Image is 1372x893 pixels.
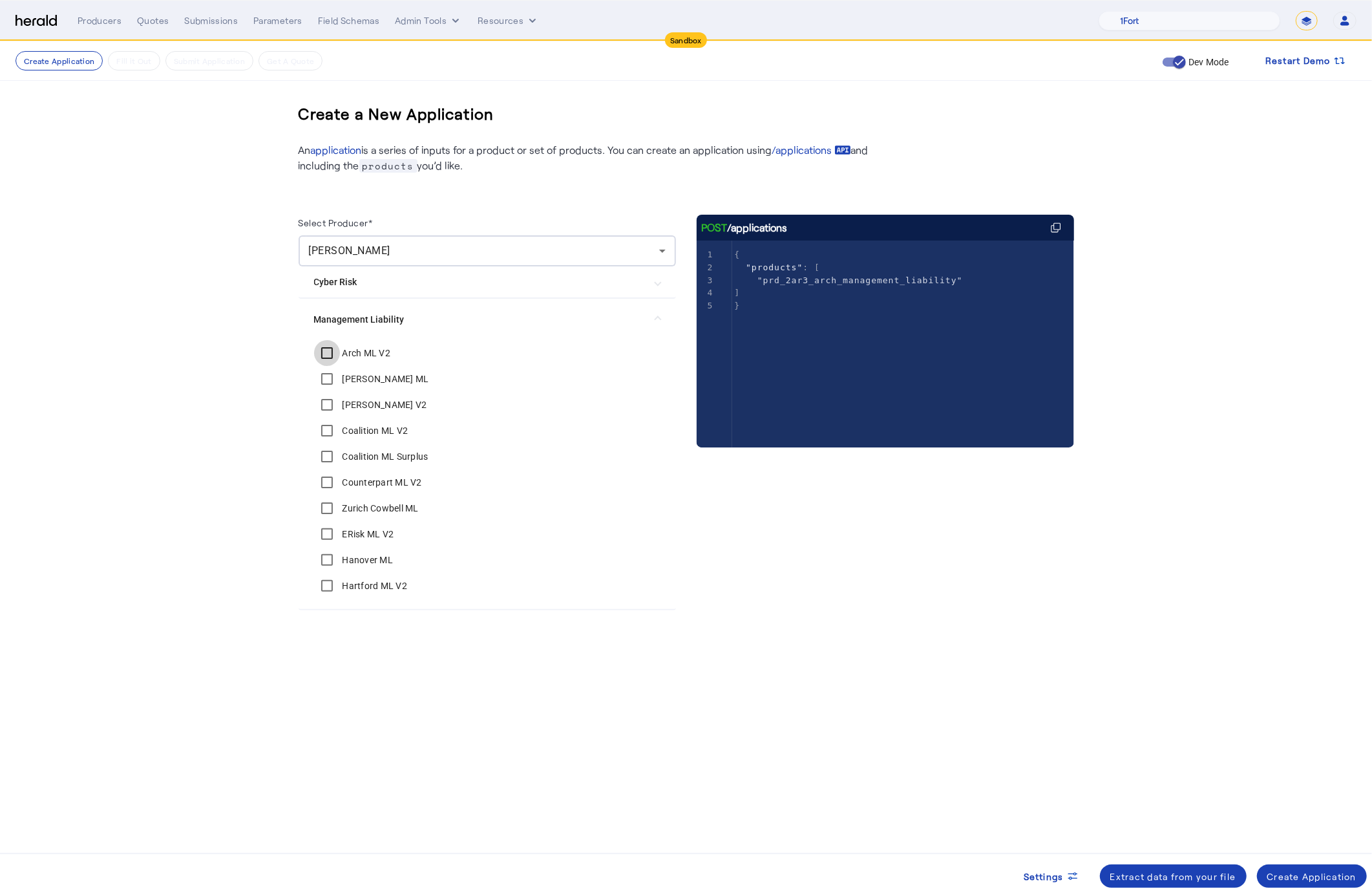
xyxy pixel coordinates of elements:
[395,14,462,27] button: internal dropdown menu
[1110,870,1236,883] div: Extract data from your file
[1255,49,1356,72] button: Restart Demo
[735,288,741,297] span: ]
[299,142,880,173] p: An is a series of inputs for a product or set of products. You can create an application using an...
[299,299,676,340] mat-expansion-panel-header: Management Liability
[165,51,253,70] button: Submit Application
[697,299,715,312] div: 5
[137,14,169,27] div: Quotes
[340,398,427,411] label: [PERSON_NAME] V2
[340,579,408,592] label: Hartford ML V2
[735,263,821,272] span: : [
[1257,865,1367,888] button: Create Application
[340,424,408,437] label: Coalition ML V2
[340,372,429,385] label: [PERSON_NAME] ML
[78,14,121,27] div: Producers
[299,340,676,609] div: Management Liability
[314,275,645,289] mat-panel-title: Cyber Risk
[340,476,422,489] label: Counterpart ML V2
[478,14,539,27] button: Resources dropdown menu
[318,14,380,27] div: Field Schemas
[340,554,394,566] label: Hanover ML
[772,142,851,158] a: /applications
[757,275,963,285] span: "prd_2ar3_arch_management_liability"
[340,450,428,463] label: Coalition ML Surplus
[299,217,373,228] label: Select Producer*
[299,93,494,134] h3: Create a New Application
[697,248,715,261] div: 1
[735,250,741,259] span: {
[697,286,715,299] div: 4
[16,51,103,70] button: Create Application
[340,528,394,541] label: ERisk ML V2
[184,14,238,27] div: Submissions
[314,313,645,327] mat-panel-title: Management Liability
[309,244,391,257] span: [PERSON_NAME]
[697,215,1074,422] herald-code-block: /applications
[1265,53,1331,69] span: Restart Demo
[16,15,57,27] img: Herald Logo
[746,263,803,272] span: "products"
[340,347,391,360] label: Arch ML V2
[697,261,715,274] div: 2
[340,502,419,515] label: Zurich Cowbell ML
[311,144,362,156] a: application
[702,220,788,235] div: /applications
[108,51,160,70] button: Fill it Out
[253,14,302,27] div: Parameters
[259,51,322,70] button: Get A Quote
[702,220,728,235] span: POST
[735,301,741,310] span: }
[1186,56,1229,69] label: Dev Mode
[1100,865,1247,888] button: Extract data from your file
[697,274,715,287] div: 3
[1267,870,1357,883] div: Create Application
[1024,870,1064,883] span: Settings
[299,266,676,297] mat-expansion-panel-header: Cyber Risk
[359,159,417,173] span: products
[1013,865,1090,888] button: Settings
[665,32,707,48] div: Sandbox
